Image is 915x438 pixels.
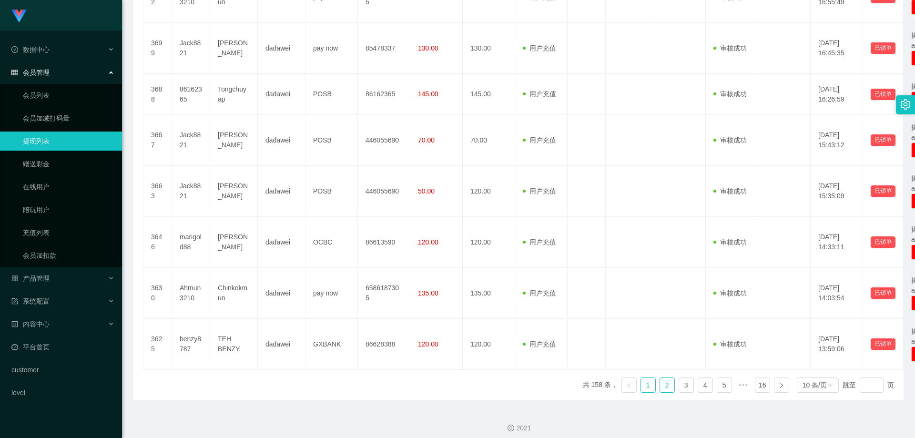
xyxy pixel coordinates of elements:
td: [DATE] 13:59:06 [811,319,863,370]
a: customer [11,360,114,379]
td: 85478337 [358,23,410,74]
i: 图标: form [11,298,18,305]
td: 3699 [143,23,172,74]
li: 3 [679,377,694,393]
a: 图标: dashboard平台首页 [11,337,114,357]
td: 3663 [143,166,172,217]
span: 审核成功 [713,289,747,297]
button: 已锁单 [871,89,895,100]
td: 3688 [143,74,172,115]
td: 3625 [143,319,172,370]
span: 用户充值 [523,44,556,52]
li: 下一页 [774,377,789,393]
td: dadawei [258,217,305,268]
td: 3667 [143,115,172,166]
div: 2021 [130,423,907,433]
i: 图标: copyright [508,425,514,431]
a: 4 [698,378,712,392]
li: 2 [660,377,675,393]
span: 120.00 [418,340,438,348]
button: 已锁单 [871,287,895,299]
span: 审核成功 [713,136,747,144]
td: 120.00 [463,319,515,370]
td: POSB [305,115,358,166]
td: 130.00 [463,23,515,74]
td: pay now [305,268,358,319]
td: [PERSON_NAME] [210,166,258,217]
li: 向后 5 页 [736,377,751,393]
a: 充值列表 [23,223,114,242]
td: [DATE] 15:35:09 [811,166,863,217]
td: 86162365 [358,74,410,115]
td: POSB [305,166,358,217]
i: 图标: check-circle-o [11,46,18,53]
td: Chinkokmun [210,268,258,319]
span: 产品管理 [11,275,50,282]
i: 图标: down [827,382,833,389]
li: 上一页 [621,377,637,393]
span: 审核成功 [713,44,747,52]
td: 120.00 [463,217,515,268]
span: 系统配置 [11,297,50,305]
td: dadawei [258,166,305,217]
button: 已锁单 [871,42,895,54]
td: dadawei [258,268,305,319]
td: Jack8821 [172,23,210,74]
td: OCBC [305,217,358,268]
img: logo.9652507e.png [11,10,27,23]
span: 145.00 [418,90,438,98]
span: 130.00 [418,44,438,52]
td: 3630 [143,268,172,319]
span: ••• [736,377,751,393]
a: level [11,383,114,402]
div: 跳至 页 [843,377,894,393]
td: dadawei [258,74,305,115]
td: [DATE] 16:26:59 [811,74,863,115]
span: 审核成功 [713,187,747,195]
li: 1 [640,377,656,393]
a: 3 [679,378,693,392]
td: 3646 [143,217,172,268]
a: 赠送彩金 [23,154,114,173]
button: 已锁单 [871,338,895,350]
i: 图标: left [626,383,632,388]
td: marigold88 [172,217,210,268]
td: dadawei [258,23,305,74]
span: 会员管理 [11,69,50,76]
li: 共 158 条， [583,377,618,393]
span: 用户充值 [523,340,556,348]
i: 图标: appstore-o [11,275,18,282]
button: 已锁单 [871,134,895,146]
td: 446055690 [358,166,410,217]
td: [DATE] 14:33:11 [811,217,863,268]
span: 120.00 [418,238,438,246]
td: 446055690 [358,115,410,166]
td: 120.00 [463,166,515,217]
td: Tongchuyap [210,74,258,115]
td: [DATE] 16:45:35 [811,23,863,74]
td: dadawei [258,319,305,370]
td: GXBANK [305,319,358,370]
td: dadawei [258,115,305,166]
td: 6586187305 [358,268,410,319]
a: 1 [641,378,655,392]
i: 图标: setting [900,99,911,110]
span: 用户充值 [523,90,556,98]
td: [PERSON_NAME] [210,115,258,166]
span: 数据中心 [11,46,50,53]
td: Jack8821 [172,166,210,217]
span: 用户充值 [523,187,556,195]
td: POSB [305,74,358,115]
a: 2 [660,378,674,392]
a: 会员加扣款 [23,246,114,265]
td: 135.00 [463,268,515,319]
button: 已锁单 [871,236,895,248]
li: 16 [755,377,770,393]
td: 86628388 [358,319,410,370]
span: 用户充值 [523,238,556,246]
a: 陪玩用户 [23,200,114,219]
td: [DATE] 14:03:54 [811,268,863,319]
span: 用户充值 [523,289,556,297]
a: 16 [755,378,770,392]
span: 内容中心 [11,320,50,328]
